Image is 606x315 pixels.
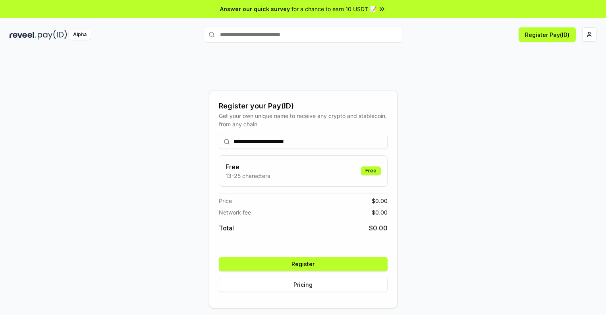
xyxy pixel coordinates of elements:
[219,257,388,271] button: Register
[226,172,270,180] p: 13-25 characters
[372,208,388,216] span: $ 0.00
[291,5,376,13] span: for a chance to earn 10 USDT 📝
[361,166,381,175] div: Free
[38,30,67,40] img: pay_id
[219,112,388,128] div: Get your own unique name to receive any crypto and stablecoin, from any chain
[219,223,234,233] span: Total
[219,100,388,112] div: Register your Pay(ID)
[519,27,576,42] button: Register Pay(ID)
[219,197,232,205] span: Price
[372,197,388,205] span: $ 0.00
[69,30,91,40] div: Alpha
[10,30,36,40] img: reveel_dark
[220,5,290,13] span: Answer our quick survey
[226,162,270,172] h3: Free
[219,278,388,292] button: Pricing
[369,223,388,233] span: $ 0.00
[219,208,251,216] span: Network fee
